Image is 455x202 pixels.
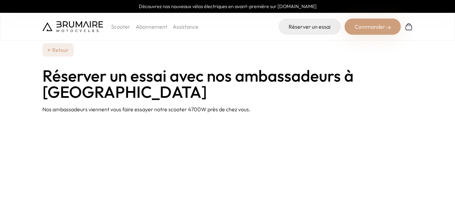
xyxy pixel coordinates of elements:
[42,105,413,113] p: Nos ambassadeurs viennent vous faire essayer notre scooter 4700W près de chez vous.
[173,23,198,30] a: Assistance
[42,67,413,100] h1: Réserver un essai avec nos ambassadeurs à [GEOGRAPHIC_DATA]
[405,23,413,31] img: Panier
[42,21,103,32] img: Brumaire Motocycles
[111,23,130,31] p: Scooter
[387,26,391,30] img: right-arrow-2.png
[345,19,401,35] div: Commander
[42,43,74,57] a: ← Retour
[136,23,167,30] a: Abonnement
[279,19,340,35] a: Réserver un essai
